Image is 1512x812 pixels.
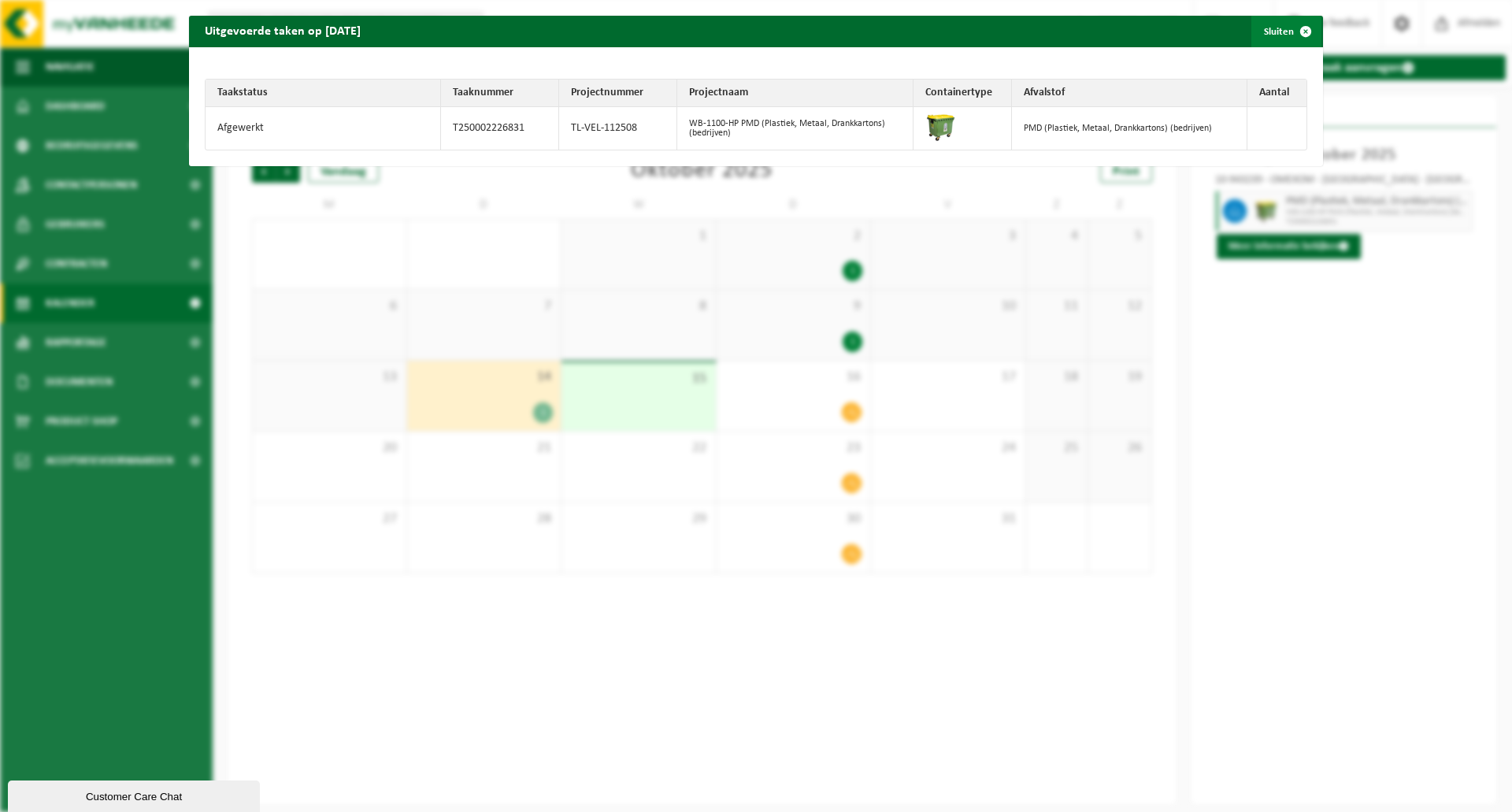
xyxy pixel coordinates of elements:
[677,107,913,150] td: WB-1100-HP PMD (Plastiek, Metaal, Drankkartons) (bedrijven)
[925,111,957,143] img: WB-1100-HPE-GN-50
[8,777,263,812] iframe: chat widget
[1247,80,1306,107] th: Aantal
[677,80,913,107] th: Projectnaam
[441,107,559,150] td: T250002226831
[559,107,677,150] td: TL-VEL-112508
[559,80,677,107] th: Projectnummer
[189,16,376,46] h2: Uitgevoerde taken op [DATE]
[1251,16,1321,47] button: Sluiten
[1012,80,1247,107] th: Afvalstof
[206,107,441,150] td: Afgewerkt
[1012,107,1247,150] td: PMD (Plastiek, Metaal, Drankkartons) (bedrijven)
[206,80,441,107] th: Taakstatus
[441,80,559,107] th: Taaknummer
[913,80,1012,107] th: Containertype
